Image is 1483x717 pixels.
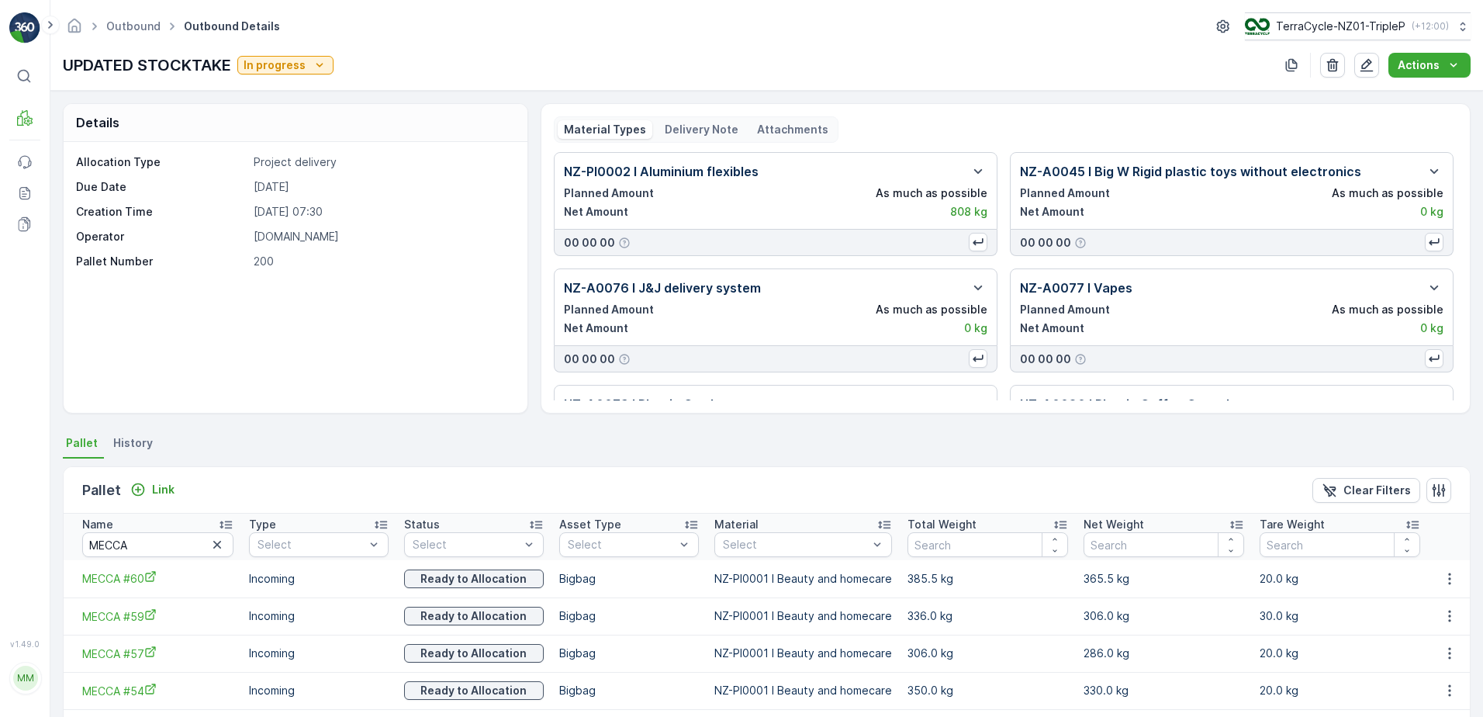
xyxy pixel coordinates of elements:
p: Net Amount [564,204,628,220]
p: NZ-PI0002 I Aluminium flexibles [564,162,759,181]
p: Delivery Note [665,122,738,137]
p: Select [568,537,675,552]
p: UPDATED STOCKTAKE [63,54,231,77]
a: MECCA #57 [82,646,233,662]
p: 00 00 00 [1020,352,1071,367]
p: Material [714,517,759,532]
p: 0 kg [1420,320,1443,336]
p: 808 kg [950,204,987,220]
p: Name [82,517,113,532]
button: Ready to Allocation [404,644,544,663]
div: Help Tooltip Icon [618,237,631,249]
div: Help Tooltip Icon [618,353,631,365]
p: Allocation Type [76,154,247,170]
p: Material Types [564,122,646,137]
td: 20.0 kg [1252,672,1428,709]
td: Bigbag [551,560,707,597]
td: 286.0 kg [1076,635,1252,672]
p: Status [404,517,440,532]
p: Total Weight [907,517,977,532]
p: As much as possible [876,302,987,317]
p: Due Date [76,179,247,195]
td: 365.5 kg [1076,560,1252,597]
p: ( +12:00 ) [1412,20,1449,33]
p: NZ-A0080 I Plastic Coffee Capsules [1020,395,1244,414]
p: Select [258,537,365,552]
p: Ready to Allocation [420,646,527,661]
p: NZ-A0045 I Big W Rigid plastic toys without electronics [1020,162,1361,181]
td: 306.0 kg [900,635,1076,672]
p: Pallet Number [76,254,247,269]
p: Operator [76,229,247,244]
p: Select [413,537,520,552]
p: Ready to Allocation [420,608,527,624]
button: Actions [1388,53,1471,78]
td: 350.0 kg [900,672,1076,709]
p: 00 00 00 [564,235,615,251]
input: Search [82,532,233,557]
p: Type [249,517,276,532]
td: NZ-PI0001 I Beauty and homecare [707,635,900,672]
td: Incoming [241,635,396,672]
td: 30.0 kg [1252,597,1428,635]
button: Link [124,480,181,499]
td: NZ-PI0001 I Beauty and homecare [707,560,900,597]
a: Outbound [106,19,161,33]
p: As much as possible [1332,185,1443,201]
a: MECCA #54 [82,683,233,699]
p: Clear Filters [1343,483,1411,498]
button: MM [9,652,40,705]
p: Link [152,482,175,497]
td: 330.0 kg [1076,672,1252,709]
p: As much as possible [1332,302,1443,317]
div: Help Tooltip Icon [1074,237,1087,249]
a: MECCA #59 [82,608,233,625]
p: 200 [254,254,511,269]
p: Details [76,113,119,132]
span: History [113,435,153,451]
td: Incoming [241,560,396,597]
button: In progress [237,56,334,74]
p: Planned Amount [1020,302,1110,317]
p: [DATE] 07:30 [254,204,511,220]
p: [DOMAIN_NAME] [254,229,511,244]
p: Net Amount [1020,320,1084,336]
td: Bigbag [551,597,707,635]
img: TC_7kpGtVS.png [1245,18,1270,35]
p: 00 00 00 [564,352,615,367]
p: Select [723,537,868,552]
span: Pallet [66,435,98,451]
p: Asset Type [559,517,621,532]
td: Bigbag [551,635,707,672]
p: [DATE] [254,179,511,195]
p: Net Amount [1020,204,1084,220]
td: NZ-PI0001 I Beauty and homecare [707,597,900,635]
td: NZ-PI0001 I Beauty and homecare [707,672,900,709]
button: Ready to Allocation [404,681,544,700]
img: logo [9,12,40,43]
p: Planned Amount [564,302,654,317]
div: Help Tooltip Icon [1074,353,1087,365]
p: Ready to Allocation [420,571,527,587]
td: Bigbag [551,672,707,709]
td: Incoming [241,597,396,635]
p: As much as possible [876,185,987,201]
td: 20.0 kg [1252,635,1428,672]
p: Tare Weight [1260,517,1325,532]
input: Search [1260,532,1420,557]
input: Search [1084,532,1244,557]
button: Clear Filters [1312,478,1420,503]
td: 306.0 kg [1076,597,1252,635]
p: Net Amount [564,320,628,336]
td: Incoming [241,672,396,709]
p: Creation Time [76,204,247,220]
p: Project delivery [254,154,511,170]
td: 385.5 kg [900,560,1076,597]
p: TerraCycle-NZ01-TripleP [1276,19,1405,34]
span: Outbound Details [181,19,283,34]
span: v 1.49.0 [9,639,40,649]
p: Net Weight [1084,517,1144,532]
